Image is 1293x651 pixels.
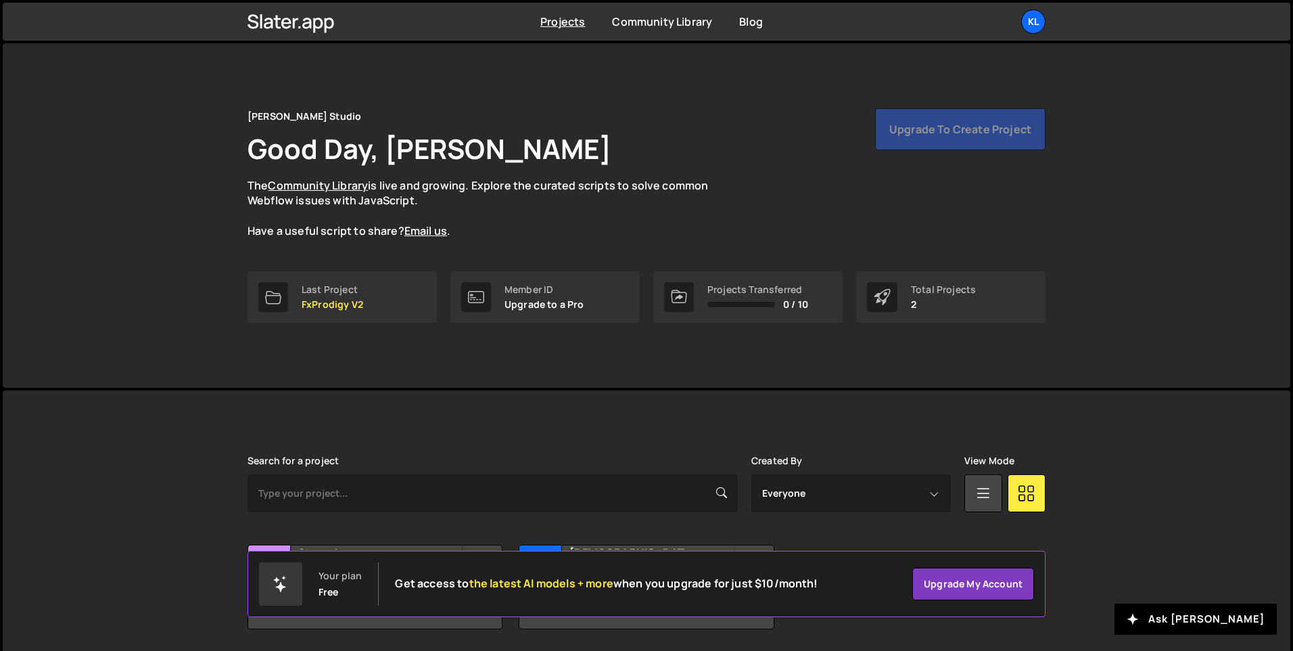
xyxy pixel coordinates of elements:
[912,568,1034,600] a: Upgrade my account
[504,284,584,295] div: Member ID
[540,14,585,29] a: Projects
[268,178,368,193] a: Community Library
[248,271,437,323] a: Last Project FxProdigy V2
[302,284,363,295] div: Last Project
[248,474,738,512] input: Type your project...
[504,299,584,310] p: Upgrade to a Pro
[248,178,734,239] p: The is live and growing. Explore the curated scripts to solve common Webflow issues with JavaScri...
[248,545,502,629] a: St Statsnbet Created by [PERSON_NAME][EMAIL_ADDRESS][PERSON_NAME][DOMAIN_NAME] 1 page, last updat...
[911,284,976,295] div: Total Projects
[911,299,976,310] p: 2
[1021,9,1045,34] a: Kl
[302,299,363,310] p: FxProdigy V2
[1114,604,1277,635] button: Ask [PERSON_NAME]
[319,570,362,581] div: Your plan
[519,545,774,629] a: Mu [DEMOGRAPHIC_DATA] Business School Created by [PERSON_NAME][EMAIL_ADDRESS][PERSON_NAME][DOMAIN...
[469,576,613,591] span: the latest AI models + more
[964,455,1014,466] label: View Mode
[612,14,712,29] a: Community Library
[248,108,361,125] div: [PERSON_NAME] Studio
[751,455,803,466] label: Created By
[404,223,447,238] a: Email us
[248,130,611,167] h1: Good Day, [PERSON_NAME]
[319,587,339,598] div: Free
[783,299,808,310] span: 0 / 10
[248,545,291,588] div: St
[569,545,732,549] h2: [DEMOGRAPHIC_DATA] Business School
[707,284,808,295] div: Projects Transferred
[248,455,339,466] label: Search for a project
[395,577,818,590] h2: Get access to when you upgrade for just $10/month!
[519,545,562,588] div: Mu
[739,14,763,29] a: Blog
[298,545,461,549] h2: Statsnbet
